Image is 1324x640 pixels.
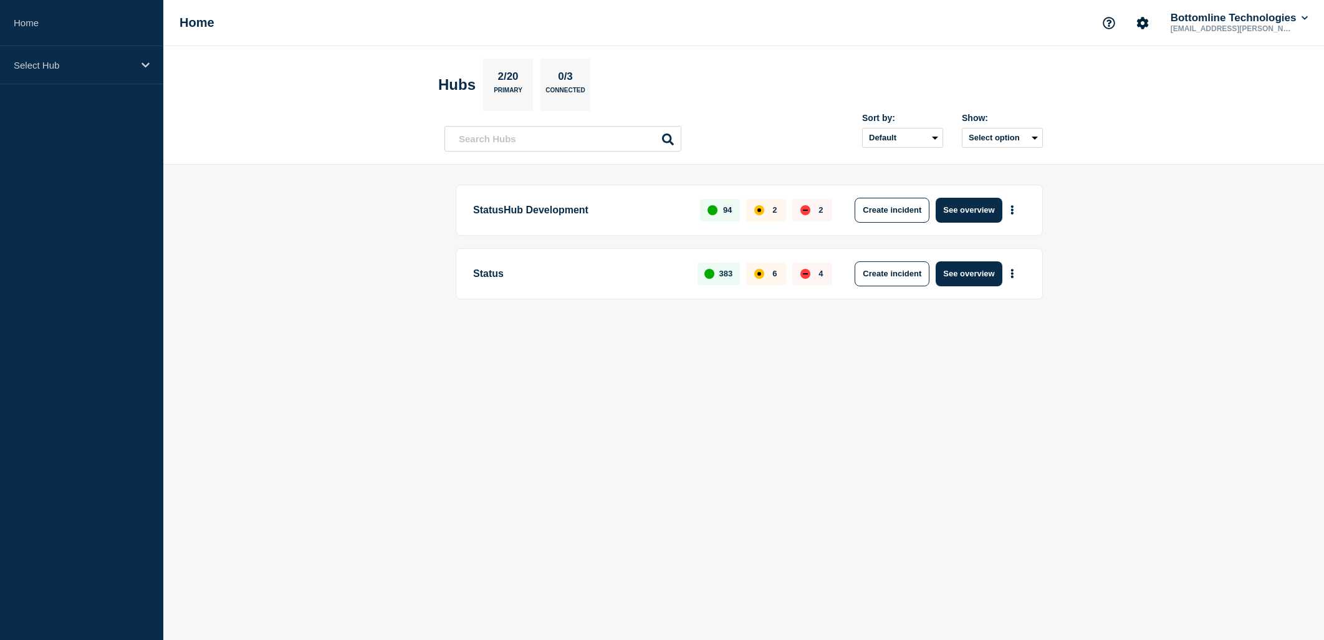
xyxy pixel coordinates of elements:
[818,205,823,215] p: 2
[1168,12,1310,24] button: Bottomline Technologies
[855,198,929,223] button: Create incident
[708,205,717,215] div: up
[772,205,777,215] p: 2
[444,126,681,152] input: Search Hubs
[1168,24,1298,33] p: [EMAIL_ADDRESS][PERSON_NAME][DOMAIN_NAME]
[754,205,764,215] div: affected
[862,128,943,148] select: Sort by
[855,261,929,286] button: Create incident
[1096,10,1122,36] button: Support
[704,269,714,279] div: up
[936,198,1002,223] button: See overview
[723,205,732,215] p: 94
[438,76,476,94] h2: Hubs
[493,70,523,87] p: 2/20
[772,269,777,278] p: 6
[862,113,943,123] div: Sort by:
[14,60,133,70] p: Select Hub
[754,269,764,279] div: affected
[545,87,585,100] p: Connected
[936,261,1002,286] button: See overview
[962,128,1043,148] button: Select option
[818,269,823,278] p: 4
[962,113,1043,123] div: Show:
[180,16,214,30] h1: Home
[800,269,810,279] div: down
[719,269,733,278] p: 383
[473,261,683,286] p: Status
[800,205,810,215] div: down
[494,87,522,100] p: Primary
[473,198,686,223] p: StatusHub Development
[1004,198,1020,221] button: More actions
[1130,10,1156,36] button: Account settings
[1004,262,1020,285] button: More actions
[554,70,578,87] p: 0/3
